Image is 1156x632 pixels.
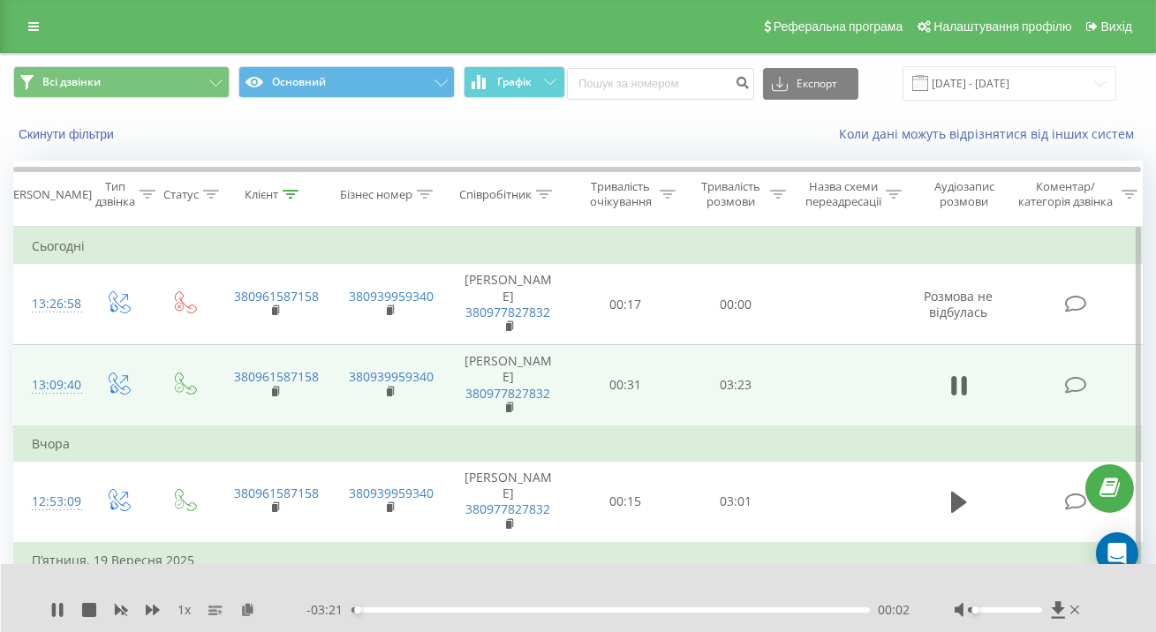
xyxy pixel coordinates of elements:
[235,368,320,385] a: 380961587158
[32,287,67,321] div: 13:26:58
[570,264,681,345] td: 00:17
[13,126,123,142] button: Скинути фільтри
[696,179,766,209] div: Тривалість розмови
[464,66,565,98] button: Графік
[350,368,434,385] a: 380939959340
[567,68,754,100] input: Пошук за номером
[466,500,551,517] a: 380977827832
[447,264,570,345] td: [PERSON_NAME]
[14,543,1145,578] td: П’ятниця, 19 Вересня 2025
[235,288,320,305] a: 380961587158
[921,179,1007,209] div: Аудіозапис розмови
[163,187,199,202] div: Статус
[459,187,532,202] div: Співробітник
[235,485,320,501] a: 380961587158
[354,606,361,613] div: Accessibility label
[681,462,791,543] td: 03:01
[306,601,351,619] span: - 03:21
[933,19,1071,34] span: Налаштування профілю
[238,66,455,98] button: Основний
[498,76,533,88] span: Графік
[447,345,570,426] td: [PERSON_NAME]
[466,304,551,320] a: 380977827832
[178,601,191,619] span: 1 x
[32,368,67,403] div: 13:09:40
[805,179,881,209] div: Назва схеми переадресації
[95,179,135,209] div: Тип дзвінка
[681,264,791,345] td: 00:00
[1096,532,1138,575] div: Open Intercom Messenger
[3,187,92,202] div: [PERSON_NAME]
[971,606,978,613] div: Accessibility label
[763,68,858,100] button: Експорт
[774,19,903,34] span: Реферальна програма
[245,187,278,202] div: Клієнт
[586,179,655,209] div: Тривалість очікування
[839,125,1143,142] a: Коли дані можуть відрізнятися вiд інших систем
[14,426,1145,462] td: Вчора
[925,288,994,320] span: Розмова не відбулась
[13,66,230,98] button: Всі дзвінки
[1014,179,1117,209] div: Коментар/категорія дзвінка
[447,462,570,543] td: [PERSON_NAME]
[879,601,910,619] span: 00:02
[570,462,681,543] td: 00:15
[570,345,681,426] td: 00:31
[42,75,101,89] span: Всі дзвінки
[340,187,412,202] div: Бізнес номер
[350,485,434,501] a: 380939959340
[14,229,1145,264] td: Сьогодні
[32,485,67,519] div: 12:53:09
[681,345,791,426] td: 03:23
[350,288,434,305] a: 380939959340
[466,385,551,402] a: 380977827832
[1101,19,1132,34] span: Вихід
